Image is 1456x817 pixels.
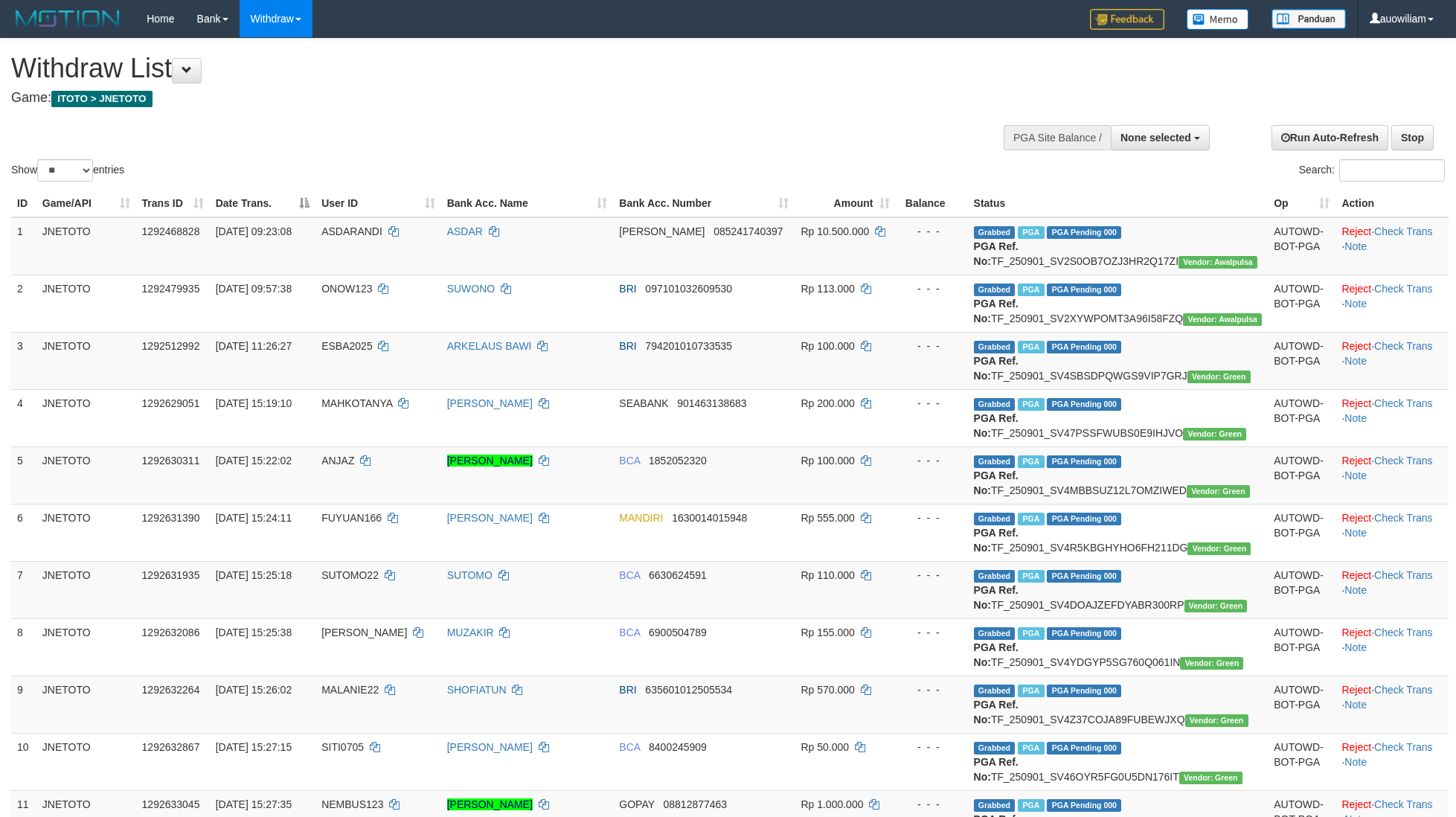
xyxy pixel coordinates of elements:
span: ANJAZ [321,455,354,467]
b: PGA Ref. No: [974,412,1019,439]
div: PGA Site Balance / [1004,125,1111,150]
a: Reject [1341,627,1371,638]
b: PGA Ref. No: [974,355,1019,382]
div: - - - [902,682,962,697]
input: Search: [1339,159,1445,182]
span: [DATE] 15:25:38 [216,627,292,638]
td: AUTOWD-BOT-PGA [1268,561,1335,618]
td: JNETOTO [36,618,136,676]
span: Marked by auowiliam [1018,627,1044,640]
span: Copy 8400245909 to clipboard [649,741,707,753]
td: AUTOWD-BOT-PGA [1268,676,1335,733]
th: Bank Acc. Number: activate to sort column ascending [613,190,795,217]
a: Reject [1341,225,1371,237]
span: Grabbed [974,226,1016,239]
a: Note [1344,470,1367,481]
span: Marked by auofahmi [1018,341,1044,353]
span: [DATE] 09:23:08 [216,225,292,237]
span: 1292512992 [142,340,200,352]
span: BCA [619,569,640,581]
span: SITI0705 [321,741,364,753]
span: PGA Pending [1047,513,1121,525]
a: Note [1344,527,1367,539]
th: Action [1335,190,1449,217]
b: PGA Ref. No: [974,641,1019,668]
span: 1292479935 [142,283,200,295]
td: 9 [11,676,36,733]
a: Reject [1341,455,1371,467]
span: Copy 635601012505534 to clipboard [645,684,732,696]
span: PGA Pending [1047,283,1121,296]
div: - - - [902,281,962,296]
a: Note [1344,355,1367,367]
span: PGA Pending [1047,341,1121,353]
a: Reject [1341,741,1371,753]
span: Vendor URL: https://service4.1velocity.biz [1187,542,1251,555]
td: · · [1335,332,1449,389]
a: [PERSON_NAME] [447,397,533,409]
span: Rp 155.000 [801,627,854,638]
td: JNETOTO [36,504,136,561]
a: SHOFIATUN [447,684,507,696]
td: 8 [11,618,36,676]
td: 7 [11,561,36,618]
b: PGA Ref. No: [974,584,1019,611]
th: Op: activate to sort column ascending [1268,190,1335,217]
span: Copy 6630624591 to clipboard [649,569,707,581]
a: MUZAKIR [447,627,494,638]
th: Amount: activate to sort column ascending [795,190,895,217]
a: [PERSON_NAME] [447,798,533,810]
div: - - - [902,453,962,468]
span: Marked by auowahyu [1018,455,1044,468]
th: Status [968,190,1269,217]
td: 10 [11,733,36,790]
span: Grabbed [974,455,1016,468]
span: Grabbed [974,513,1016,525]
span: NEMBUS123 [321,798,383,810]
span: ASDARANDI [321,225,382,237]
th: User ID: activate to sort column ascending [315,190,440,217]
td: TF_250901_SV4SBSDPQWGS9VIP7GRJ [968,332,1269,389]
div: - - - [902,625,962,640]
th: Date Trans.: activate to sort column descending [210,190,315,217]
span: None selected [1120,132,1191,144]
b: PGA Ref. No: [974,527,1019,554]
span: Rp 200.000 [801,397,854,409]
td: AUTOWD-BOT-PGA [1268,275,1335,332]
td: · · [1335,618,1449,676]
td: 5 [11,446,36,504]
span: PGA Pending [1047,627,1121,640]
span: MAHKOTANYA [321,397,392,409]
span: BRI [619,340,636,352]
span: Copy 08812877463 to clipboard [663,798,727,810]
a: Check Trans [1374,512,1433,524]
a: SUWONO [447,283,496,295]
td: TF_250901_SV4YDGYP5SG760Q061IN [968,618,1269,676]
span: [DATE] 15:26:02 [216,684,292,696]
a: Reject [1341,283,1371,295]
a: Check Trans [1374,225,1433,237]
a: [PERSON_NAME] [447,455,533,467]
td: TF_250901_SV2XYWPOMT3A96I58FZQ [968,275,1269,332]
td: JNETOTO [36,332,136,389]
a: Run Auto-Refresh [1271,125,1388,150]
span: Rp 50.000 [801,741,849,753]
td: · · [1335,676,1449,733]
a: Note [1344,756,1367,768]
span: BRI [619,283,636,295]
span: Vendor URL: https://service4.1velocity.biz [1179,772,1242,784]
span: Marked by auowiliam [1018,570,1044,583]
a: Note [1344,240,1367,252]
td: JNETOTO [36,446,136,504]
td: JNETOTO [36,217,136,275]
div: - - - [902,224,962,239]
a: Reject [1341,340,1371,352]
td: AUTOWD-BOT-PGA [1268,332,1335,389]
label: Show entries [11,159,124,182]
span: PGA Pending [1047,685,1121,697]
td: JNETOTO [36,389,136,446]
span: Rp 100.000 [801,455,854,467]
a: [PERSON_NAME] [447,512,533,524]
span: [DATE] 11:26:27 [216,340,292,352]
span: BCA [619,627,640,638]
